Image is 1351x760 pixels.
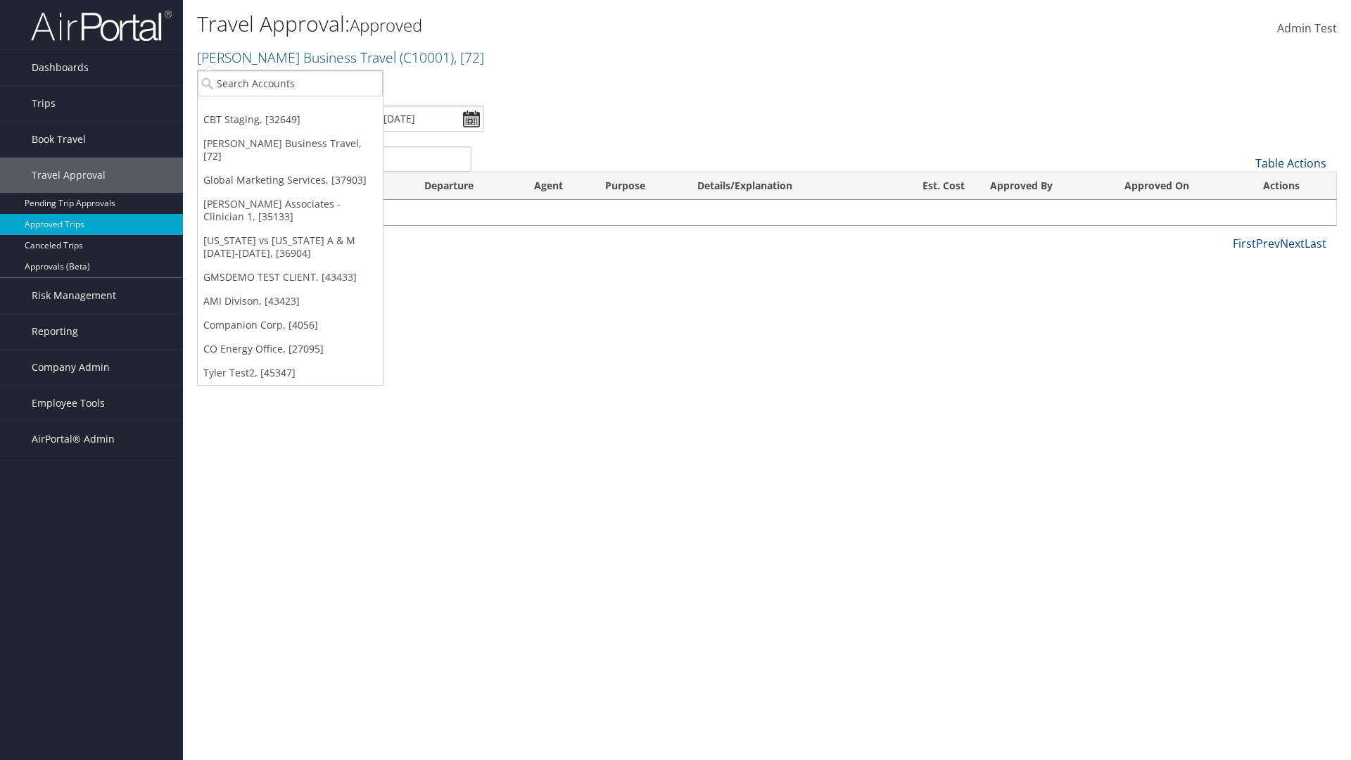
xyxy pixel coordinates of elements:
[198,108,383,132] a: CBT Staging, [32649]
[32,86,56,121] span: Trips
[1277,20,1337,36] span: Admin Test
[198,192,383,229] a: [PERSON_NAME] Associates - Clinician 1, [35133]
[336,106,484,132] input: [DATE] - [DATE]
[412,172,521,200] th: Departure: activate to sort column ascending
[32,122,86,157] span: Book Travel
[32,350,110,385] span: Company Admin
[197,9,957,39] h1: Travel Approval:
[198,265,383,289] a: GMSDEMO TEST CLIENT, [43433]
[198,168,383,192] a: Global Marketing Services, [37903]
[197,74,957,92] p: Filter:
[350,13,422,37] small: Approved
[32,278,116,313] span: Risk Management
[454,48,484,67] span: , [ 72 ]
[1280,236,1305,251] a: Next
[592,172,684,200] th: Purpose
[32,386,105,421] span: Employee Tools
[198,229,383,265] a: [US_STATE] vs [US_STATE] A & M [DATE]-[DATE], [36904]
[685,172,881,200] th: Details/Explanation
[198,361,383,385] a: Tyler Test2, [45347]
[198,337,383,361] a: CO Energy Office, [27095]
[198,289,383,313] a: AMI Divison, [43423]
[977,172,1112,200] th: Approved By: activate to sort column ascending
[1233,236,1256,251] a: First
[521,172,592,200] th: Agent
[1277,7,1337,51] a: Admin Test
[400,48,454,67] span: ( C10001 )
[32,158,106,193] span: Travel Approval
[198,200,1336,225] td: No data available in table
[198,132,383,168] a: [PERSON_NAME] Business Travel, [72]
[1256,236,1280,251] a: Prev
[1255,156,1326,171] a: Table Actions
[1250,172,1336,200] th: Actions
[1305,236,1326,251] a: Last
[1112,172,1250,200] th: Approved On: activate to sort column ascending
[198,313,383,337] a: Companion Corp, [4056]
[31,9,172,42] img: airportal-logo.png
[197,48,484,67] a: [PERSON_NAME] Business Travel
[32,422,115,457] span: AirPortal® Admin
[881,172,977,200] th: Est. Cost: activate to sort column ascending
[32,50,89,85] span: Dashboards
[32,314,78,349] span: Reporting
[198,70,383,96] input: Search Accounts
